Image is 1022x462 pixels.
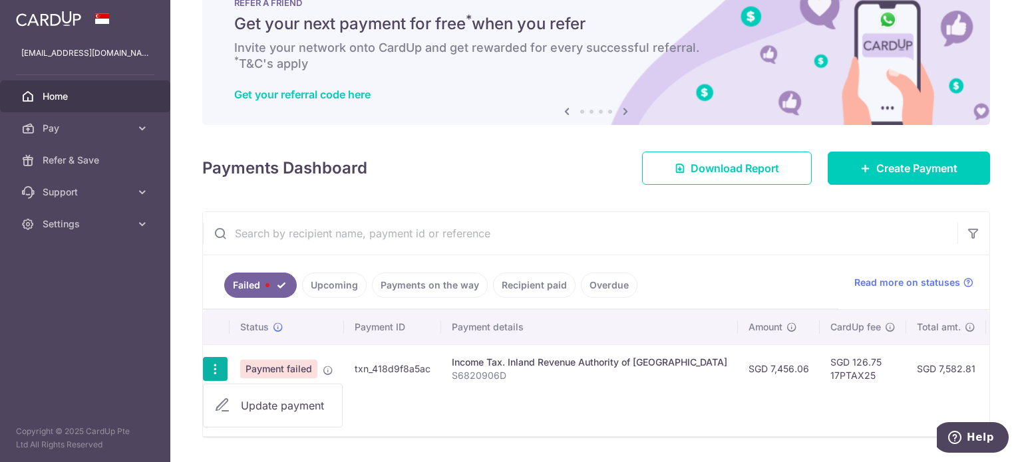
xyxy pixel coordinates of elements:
[452,356,727,369] div: Income Tax. Inland Revenue Authority of [GEOGRAPHIC_DATA]
[43,122,130,135] span: Pay
[691,160,779,176] span: Download Report
[749,320,782,334] span: Amount
[240,360,317,378] span: Payment failed
[820,344,906,393] td: SGD 126.75 17PTAX25
[234,40,958,72] h6: Invite your network onto CardUp and get rewarded for every successful referral. T&C's apply
[441,310,738,344] th: Payment details
[240,320,269,334] span: Status
[854,276,973,289] a: Read more on statuses
[16,11,81,27] img: CardUp
[917,320,961,334] span: Total amt.
[302,273,367,298] a: Upcoming
[854,276,960,289] span: Read more on statuses
[224,273,297,298] a: Failed
[234,88,371,101] a: Get your referral code here
[234,13,958,35] h5: Get your next payment for free when you refer
[642,152,812,185] a: Download Report
[581,273,637,298] a: Overdue
[43,217,130,231] span: Settings
[876,160,957,176] span: Create Payment
[344,344,441,393] td: txn_418d9f8a5ac
[203,212,957,255] input: Search by recipient name, payment id or reference
[738,344,820,393] td: SGD 7,456.06
[43,154,130,167] span: Refer & Save
[202,156,367,180] h4: Payments Dashboard
[21,47,149,60] p: [EMAIL_ADDRESS][DOMAIN_NAME]
[830,320,881,334] span: CardUp fee
[372,273,488,298] a: Payments on the way
[906,344,986,393] td: SGD 7,582.81
[43,90,130,103] span: Home
[937,422,1009,455] iframe: Opens a widget where you can find more information
[493,273,576,298] a: Recipient paid
[452,369,727,382] p: S6820906D
[344,310,441,344] th: Payment ID
[828,152,990,185] a: Create Payment
[43,185,130,199] span: Support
